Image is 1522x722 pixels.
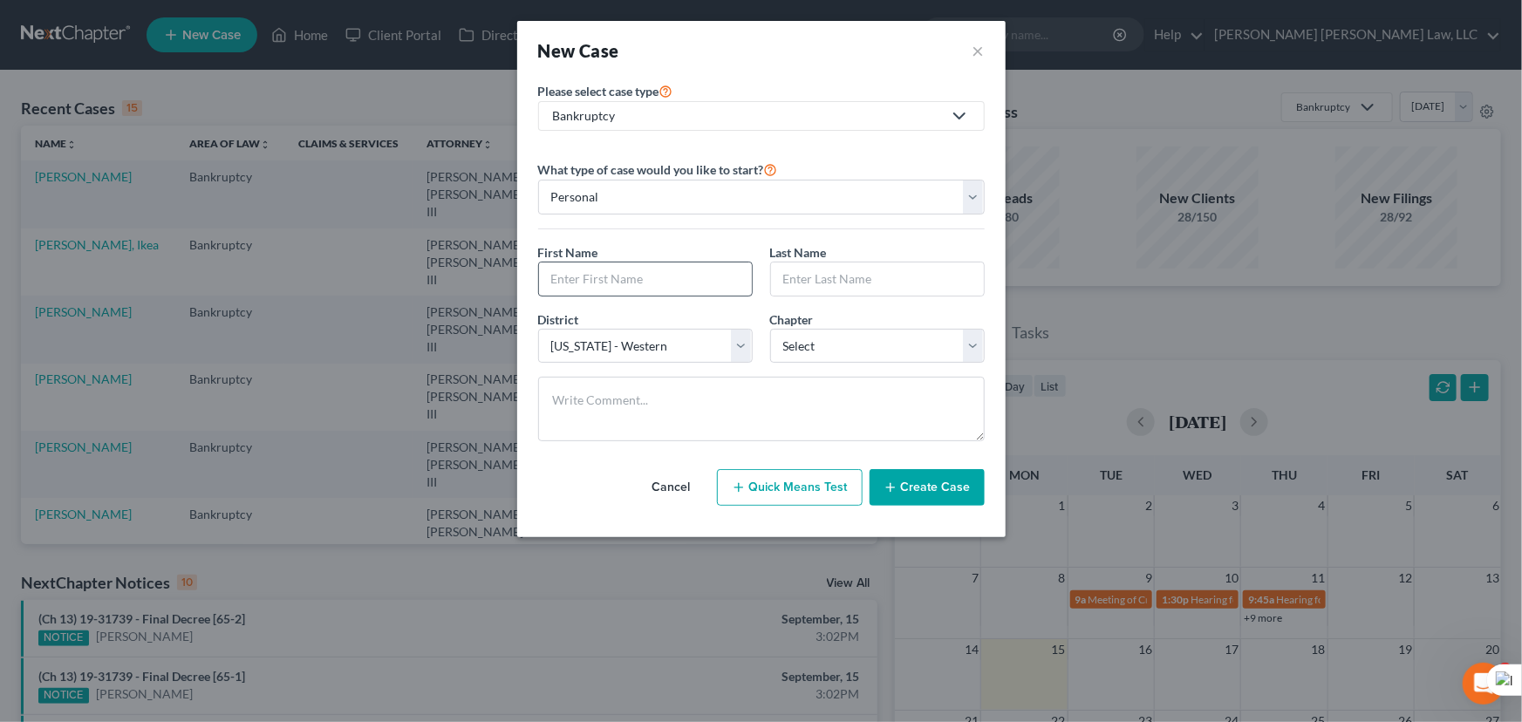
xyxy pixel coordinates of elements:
span: Chapter [770,312,814,327]
button: Quick Means Test [717,469,863,506]
iframe: Intercom live chat [1463,663,1505,705]
button: Cancel [633,470,710,505]
span: 4 [1498,663,1512,677]
button: Create Case [870,469,985,506]
div: Bankruptcy [553,107,942,125]
span: Please select case type [538,84,659,99]
span: First Name [538,245,598,260]
strong: New Case [538,40,619,61]
label: What type of case would you like to start? [538,159,778,180]
button: × [973,38,985,63]
input: Enter Last Name [771,262,984,296]
input: Enter First Name [539,262,752,296]
span: Last Name [770,245,827,260]
span: District [538,312,579,327]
